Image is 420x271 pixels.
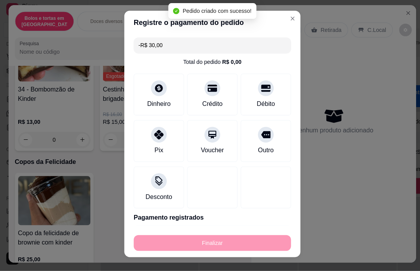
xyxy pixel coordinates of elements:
[153,147,161,157] div: Pix
[171,11,177,17] span: check-circle
[181,60,239,68] div: Total do pedido
[200,101,220,111] div: Crédito
[254,101,272,111] div: Débito
[255,147,271,157] div: Outro
[123,14,297,37] header: Registre o pagamento do pedido
[283,15,296,28] button: Close
[199,147,222,157] div: Voucher
[132,214,288,223] p: Pagamento registrados
[180,11,248,17] span: Pedido criado com sucesso!
[144,193,170,202] div: Desconto
[145,101,169,111] div: Dinheiro
[137,40,283,56] input: Ex.: hambúrguer de cordeiro
[220,60,239,68] div: R$ 0,00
